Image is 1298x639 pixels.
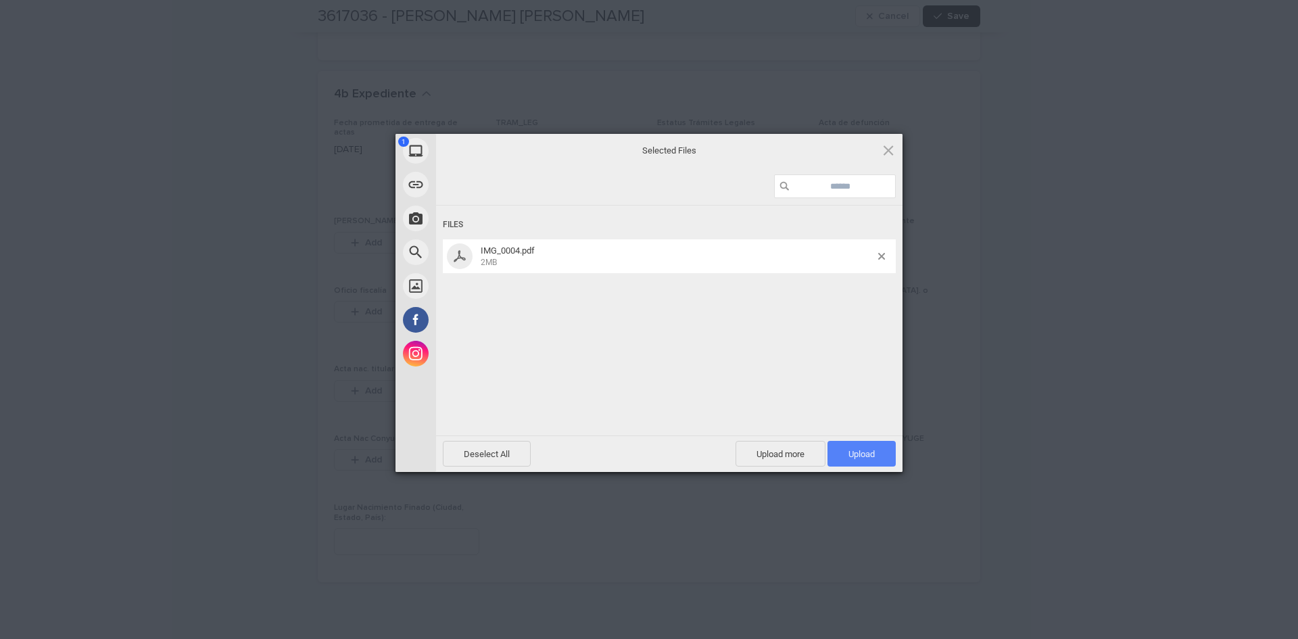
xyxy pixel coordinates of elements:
[395,337,558,371] div: Instagram
[395,134,558,168] div: My Device
[395,168,558,202] div: Link (URL)
[534,144,804,156] span: Selected Files
[395,235,558,269] div: Web Search
[881,143,896,158] span: Click here or hit ESC to close picker
[736,441,825,467] span: Upload more
[395,269,558,303] div: Unsplash
[443,212,896,237] div: Files
[398,137,409,147] span: 1
[848,449,875,459] span: Upload
[443,441,531,467] span: Deselect All
[395,202,558,235] div: Take Photo
[395,303,558,337] div: Facebook
[481,245,535,256] span: IMG_0004.pdf
[481,258,497,267] span: 2MB
[477,245,878,268] span: IMG_0004.pdf
[827,441,896,467] span: Upload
